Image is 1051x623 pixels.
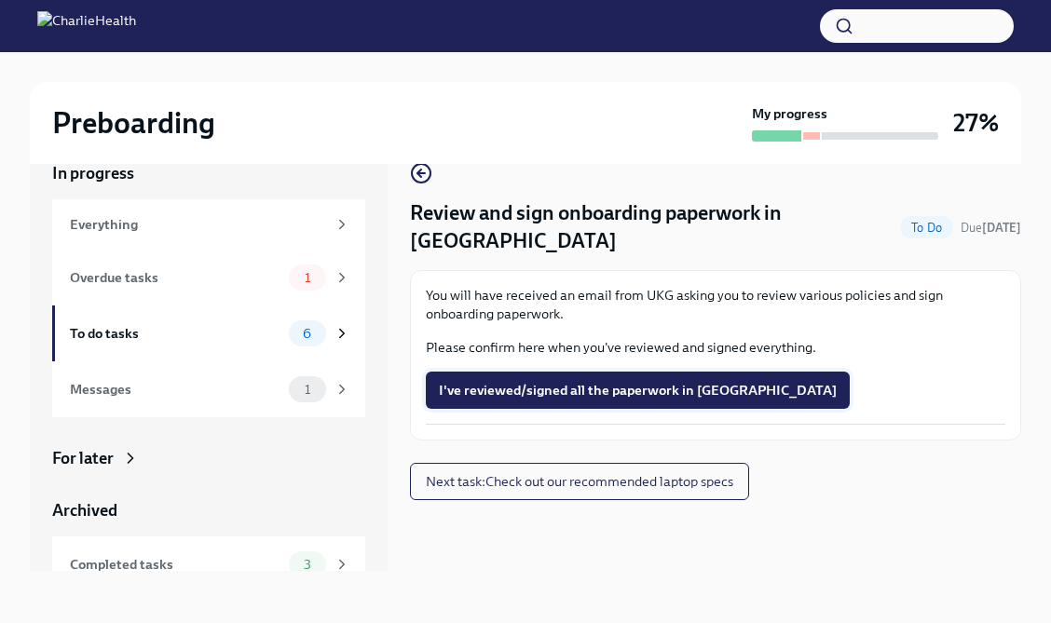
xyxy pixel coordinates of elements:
button: Next task:Check out our recommended laptop specs [410,463,749,500]
h2: Preboarding [52,104,215,142]
button: I've reviewed/signed all the paperwork in [GEOGRAPHIC_DATA] [426,372,850,409]
a: In progress [52,162,365,184]
span: I've reviewed/signed all the paperwork in [GEOGRAPHIC_DATA] [439,381,837,400]
span: 1 [293,271,321,285]
h4: Review and sign onboarding paperwork in [GEOGRAPHIC_DATA] [410,199,893,255]
span: To Do [900,221,953,235]
strong: My progress [752,104,827,123]
a: Everything [52,199,365,250]
div: Overdue tasks [70,267,281,288]
a: Messages1 [52,361,365,417]
div: For later [52,447,114,469]
strong: [DATE] [982,221,1021,235]
a: Archived [52,499,365,521]
a: To do tasks6 [52,305,365,361]
span: 3 [293,558,322,572]
div: Messages [70,379,281,400]
div: To do tasks [70,323,281,344]
span: Due [961,221,1021,235]
p: You will have received an email from UKG asking you to review various policies and sign onboardin... [426,286,1005,323]
span: 1 [293,383,321,397]
a: For later [52,447,365,469]
h3: 27% [953,106,999,140]
span: 6 [292,327,322,341]
span: September 21st, 2025 07:00 [961,219,1021,237]
a: Overdue tasks1 [52,250,365,305]
span: Next task : Check out our recommended laptop specs [426,472,733,491]
img: CharlieHealth [37,11,136,41]
div: Completed tasks [70,554,281,575]
p: Please confirm here when you've reviewed and signed everything. [426,338,1005,357]
div: Everything [70,214,326,235]
a: Completed tasks3 [52,536,365,592]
